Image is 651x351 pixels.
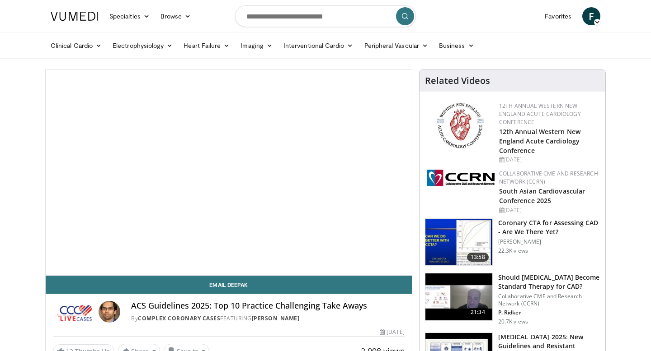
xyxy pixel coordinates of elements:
[252,314,300,322] a: [PERSON_NAME]
[435,102,486,149] img: 0954f259-7907-4053-a817-32a96463ecc8.png.150x105_q85_autocrop_double_scale_upscale_version-0.2.png
[498,238,600,245] p: [PERSON_NAME]
[45,37,107,55] a: Clinical Cardio
[131,314,404,323] div: By FEATURING
[138,314,220,322] a: Complex Coronary Cases
[467,308,489,317] span: 21:34
[498,218,600,236] h3: Coronary CTA for Assessing CAD - Are We There Yet?
[499,187,585,205] a: South Asian Cardiovascular Conference 2025
[178,37,235,55] a: Heart Failure
[434,37,480,55] a: Business
[499,102,581,126] a: 12th Annual Western New England Acute Cardiology Conference
[499,156,598,164] div: [DATE]
[278,37,359,55] a: Interventional Cardio
[107,37,178,55] a: Electrophysiology
[425,273,492,320] img: eb63832d-2f75-457d-8c1a-bbdc90eb409c.150x105_q85_crop-smart_upscale.jpg
[499,206,598,214] div: [DATE]
[499,127,580,155] a: 12th Annual Western New England Acute Cardiology Conference
[498,318,528,325] p: 20.7K views
[131,301,404,311] h4: ACS Guidelines 2025: Top 10 Practice Challenging Take Aways
[539,7,577,25] a: Favorites
[582,7,600,25] a: F
[155,7,197,25] a: Browse
[46,276,412,294] a: Email Deepak
[235,5,416,27] input: Search topics, interventions
[427,170,495,186] img: a04ee3ba-8487-4636-b0fb-5e8d268f3737.png.150x105_q85_autocrop_double_scale_upscale_version-0.2.png
[498,293,600,307] p: Collaborative CME and Research Network (CCRN)
[425,273,600,325] a: 21:34 Should [MEDICAL_DATA] Become Standard Therapy for CAD? Collaborative CME and Research Netwo...
[235,37,278,55] a: Imaging
[104,7,155,25] a: Specialties
[380,328,404,336] div: [DATE]
[359,37,434,55] a: Peripheral Vascular
[498,309,600,316] p: P. Ridker
[51,12,99,21] img: VuMedi Logo
[46,70,412,276] video-js: Video Player
[498,247,528,254] p: 22.3K views
[425,218,600,266] a: 13:58 Coronary CTA for Assessing CAD - Are We There Yet? [PERSON_NAME] 22.3K views
[499,170,598,185] a: Collaborative CME and Research Network (CCRN)
[425,219,492,266] img: 34b2b9a4-89e5-4b8c-b553-8a638b61a706.150x105_q85_crop-smart_upscale.jpg
[53,301,95,323] img: Complex Coronary Cases
[498,273,600,291] h3: Should [MEDICAL_DATA] Become Standard Therapy for CAD?
[467,253,489,262] span: 13:58
[425,75,490,86] h4: Related Videos
[99,301,120,323] img: Avatar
